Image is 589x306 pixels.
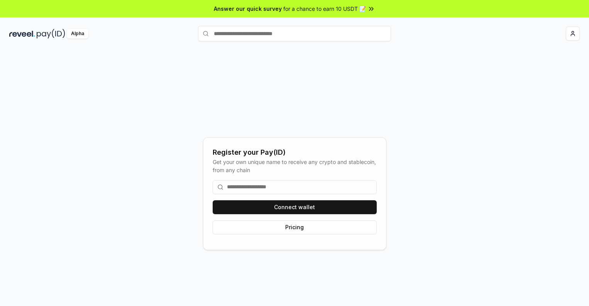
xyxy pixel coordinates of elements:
span: Answer our quick survey [214,5,282,13]
div: Alpha [67,29,88,39]
button: Connect wallet [213,200,377,214]
img: reveel_dark [9,29,35,39]
img: pay_id [37,29,65,39]
button: Pricing [213,220,377,234]
span: for a chance to earn 10 USDT 📝 [283,5,366,13]
div: Get your own unique name to receive any crypto and stablecoin, from any chain [213,158,377,174]
div: Register your Pay(ID) [213,147,377,158]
